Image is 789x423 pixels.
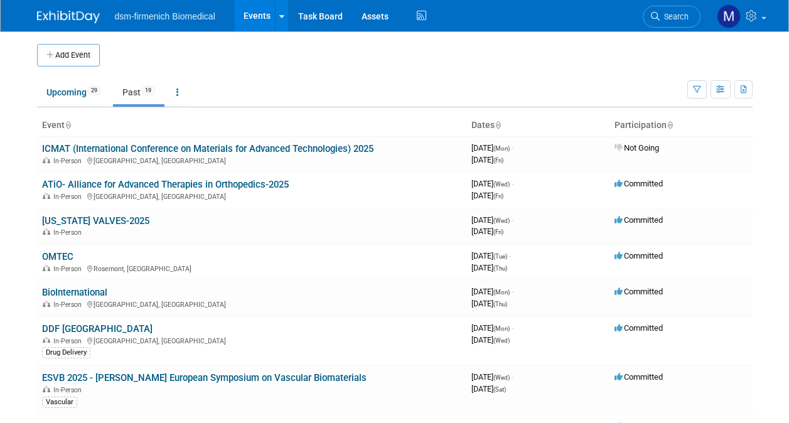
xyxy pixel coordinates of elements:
[42,143,373,154] a: ICMAT (International Conference on Materials for Advanced Technologies) 2025
[42,251,73,262] a: OMTEC
[471,335,510,345] span: [DATE]
[609,115,753,136] th: Participation
[53,157,85,165] span: In-Person
[53,386,85,394] span: In-Person
[615,143,659,153] span: Not Going
[471,251,511,260] span: [DATE]
[493,289,510,296] span: (Mon)
[512,143,513,153] span: -
[512,287,513,296] span: -
[43,337,50,343] img: In-Person Event
[493,386,506,393] span: (Sat)
[495,120,501,130] a: Sort by Start Date
[53,301,85,309] span: In-Person
[471,191,503,200] span: [DATE]
[471,143,513,153] span: [DATE]
[42,263,461,273] div: Rosemont, [GEOGRAPHIC_DATA]
[493,301,507,308] span: (Thu)
[493,181,510,188] span: (Wed)
[615,372,663,382] span: Committed
[42,287,107,298] a: BioInternational
[493,325,510,332] span: (Mon)
[42,155,461,165] div: [GEOGRAPHIC_DATA], [GEOGRAPHIC_DATA]
[615,323,663,333] span: Committed
[42,347,90,358] div: Drug Delivery
[615,179,663,188] span: Committed
[509,251,511,260] span: -
[42,335,461,345] div: [GEOGRAPHIC_DATA], [GEOGRAPHIC_DATA]
[512,323,513,333] span: -
[37,44,100,67] button: Add Event
[493,193,503,200] span: (Fri)
[660,12,689,21] span: Search
[512,215,513,225] span: -
[37,115,466,136] th: Event
[512,179,513,188] span: -
[471,227,503,236] span: [DATE]
[471,155,503,164] span: [DATE]
[471,384,506,394] span: [DATE]
[615,215,663,225] span: Committed
[643,6,700,28] a: Search
[471,323,513,333] span: [DATE]
[493,217,510,224] span: (Wed)
[471,372,513,382] span: [DATE]
[471,299,507,308] span: [DATE]
[42,372,367,383] a: ESVB 2025 - [PERSON_NAME] European Symposium on Vascular Biomaterials
[113,80,164,104] a: Past19
[42,299,461,309] div: [GEOGRAPHIC_DATA], [GEOGRAPHIC_DATA]
[42,191,461,201] div: [GEOGRAPHIC_DATA], [GEOGRAPHIC_DATA]
[43,193,50,199] img: In-Person Event
[667,120,673,130] a: Sort by Participation Type
[43,386,50,392] img: In-Person Event
[42,179,289,190] a: ATiO- Alliance for Advanced Therapies in Orthopedics-2025
[471,263,507,272] span: [DATE]
[115,11,215,21] span: dsm-firmenich Biomedical
[53,228,85,237] span: In-Person
[493,374,510,381] span: (Wed)
[53,265,85,273] span: In-Person
[493,265,507,272] span: (Thu)
[43,228,50,235] img: In-Person Event
[37,11,100,23] img: ExhibitDay
[37,80,110,104] a: Upcoming29
[615,251,663,260] span: Committed
[615,287,663,296] span: Committed
[493,228,503,235] span: (Fri)
[43,301,50,307] img: In-Person Event
[471,179,513,188] span: [DATE]
[493,157,503,164] span: (Fri)
[493,145,510,152] span: (Mon)
[65,120,71,130] a: Sort by Event Name
[43,157,50,163] img: In-Person Event
[53,193,85,201] span: In-Person
[493,337,510,344] span: (Wed)
[43,265,50,271] img: In-Person Event
[717,4,741,28] img: Melanie Davison
[466,115,609,136] th: Dates
[42,215,149,227] a: [US_STATE] VALVES-2025
[512,372,513,382] span: -
[471,215,513,225] span: [DATE]
[42,323,153,335] a: DDF [GEOGRAPHIC_DATA]
[493,253,507,260] span: (Tue)
[471,287,513,296] span: [DATE]
[42,397,77,408] div: Vascular
[53,337,85,345] span: In-Person
[141,86,155,95] span: 19
[87,86,101,95] span: 29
